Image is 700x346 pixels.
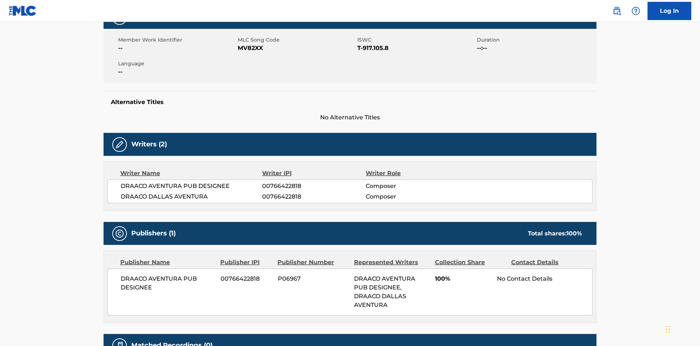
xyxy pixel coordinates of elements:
[664,311,700,346] iframe: Chat Widget
[131,140,167,149] h5: Writers (2)
[262,192,366,201] span: 00766422818
[118,68,236,76] span: --
[612,7,621,15] img: search
[435,274,491,283] span: 100%
[277,258,348,267] div: Publisher Number
[238,44,355,53] span: MV82XX
[115,140,124,149] img: Writers
[121,274,215,292] span: DRAACO AVENTURA PUB DESIGNEE
[9,5,37,16] img: MLC Logo
[357,36,475,44] span: ISWC
[497,274,592,283] div: No Contact Details
[220,258,272,267] div: Publisher IPI
[120,258,215,267] div: Publisher Name
[118,36,236,44] span: Member Work Identifier
[238,36,355,44] span: MLC Song Code
[629,4,643,18] div: Help
[511,258,582,267] div: Contact Details
[357,44,475,53] span: T-917.105.8
[131,229,176,238] h5: Publishers (1)
[647,2,691,20] a: Log In
[262,182,366,191] span: 00766422818
[477,36,595,44] span: Duration
[366,182,460,191] span: Composer
[366,192,460,201] span: Composer
[610,4,624,18] a: Public Search
[354,275,415,308] span: DRAACO AVENTURA PUB DESIGNEE, DRAACO DALLAS AVENTURA
[354,258,429,267] div: Represented Writers
[115,229,124,238] img: Publishers
[120,169,262,178] div: Writer Name
[278,274,349,283] span: P06967
[666,318,670,340] div: Drag
[104,113,596,122] span: No Alternative Titles
[221,274,272,283] span: 00766422818
[435,258,506,267] div: Collection Share
[118,60,236,68] span: Language
[631,7,640,15] img: help
[366,169,460,178] div: Writer Role
[121,182,262,191] span: DRAACO AVENTURA PUB DESIGNEE
[111,99,589,106] h5: Alternative Titles
[121,192,262,201] span: DRAACO DALLAS AVENTURA
[262,169,366,178] div: Writer IPI
[528,229,582,238] div: Total shares:
[477,44,595,53] span: --:--
[567,230,582,237] span: 100 %
[118,44,236,53] span: --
